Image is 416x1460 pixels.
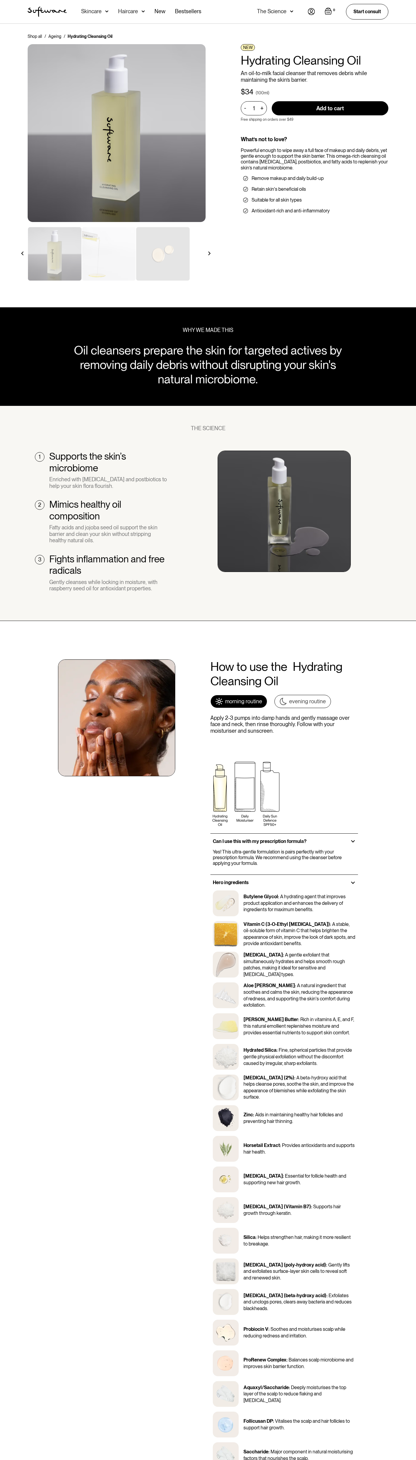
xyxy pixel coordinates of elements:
[241,88,245,96] div: $
[243,983,295,988] p: Aloe [PERSON_NAME]
[38,556,41,563] div: 3
[243,1112,253,1118] p: Zinc
[243,894,346,912] p: A hydrating agent that improves product application and enhances the delivery of ingredients for ...
[241,136,388,143] div: What’s not to love?
[332,8,336,13] div: 0
[243,1173,283,1179] p: [MEDICAL_DATA]
[142,8,145,14] img: arrow down
[105,8,109,14] img: arrow down
[257,8,286,14] div: The Science
[253,1112,254,1118] p: :
[243,1357,286,1363] p: ProRenew Complex
[118,8,138,14] div: Haircare
[243,921,330,927] p: Vitamin C (3-O-Ethyl [MEDICAL_DATA])
[325,8,336,16] a: Open cart
[28,7,67,17] img: Software Logo
[243,983,353,1008] p: A natural ingredient that soothes and calms the skin, reducing the appearance of redness, and sup...
[283,1173,284,1179] p: :
[326,1293,328,1298] p: :
[191,425,225,432] h2: THE SCIENCE
[245,88,253,96] div: 34
[20,251,24,255] img: arrow left
[243,1234,255,1240] p: Silica
[241,44,255,51] div: NEW
[243,1293,352,1311] p: Exfoliates and unclogs pores, clears away bacteria and reduces blackheads.
[243,1142,355,1155] p: Provides antioxidants and supports hair health.
[49,553,168,576] h3: Fights inflammation and free radicals
[243,1385,346,1403] p: Deeply moisturises the top layer of the scalp to reduce flaking and [MEDICAL_DATA].
[243,1385,289,1390] p: Aquaxyl/Saccharide
[243,1418,350,1431] p: Vitalises the scalp and hair follicles to support hair growth.
[290,8,293,14] img: arrow down
[243,952,345,977] p: A gentle exfoliant that simultaneously hydrates and helps smooth rough patches, making it ideal f...
[207,251,211,255] img: arrow right
[294,1075,295,1081] p: :
[243,1047,277,1053] p: Hydrated Silica
[49,451,168,474] h3: Supports the skin’s microbiome
[311,1204,312,1209] p: :
[243,1112,343,1124] p: Aids in maintaining healthy hair follicles and preventing hair thinning.
[243,1449,268,1455] p: Saccharide
[298,1017,299,1022] p: :
[272,101,388,115] input: Add to cart
[243,952,283,958] p: [MEDICAL_DATA]
[289,1385,290,1390] p: :
[213,849,356,866] p: Yes! This ultra-gentle formulation is pairs perfectly with your prescription formula. We recommen...
[243,208,386,214] li: Antioxidant-rich and anti-inflammatory
[243,1357,353,1369] p: Balances scalp microbiome and improves skin barrier function.
[243,186,386,192] li: Retain skin's beneficial oils
[210,715,358,734] p: Apply 2-3 pumps into damp hands and gently massage over face and neck, then rinse thoroughly. Fol...
[243,1204,311,1209] p: [MEDICAL_DATA] (Vitamin B7)
[243,1234,351,1247] p: Helps strengthen hair, making it more resilient to breakage.
[39,454,41,460] div: 1
[280,1142,281,1148] p: :
[268,1449,270,1455] p: :
[286,1357,288,1363] p: :
[330,921,331,927] p: :
[243,1262,326,1268] p: [MEDICAL_DATA] (poly-hydroxy acid)
[268,1326,270,1332] p: :
[28,44,206,222] img: Ceramide Moisturiser
[183,327,233,333] div: WHY WE MADE THIS
[241,70,388,83] p: An oil-to-milk facial cleanser that removes debris while maintaining the skin’s barrier.
[243,1017,354,1035] p: Rich in vitamins A, E, and F, this natural emollient replenishes moisture and provides essential ...
[225,698,262,705] div: morning routine
[278,894,279,899] p: :
[241,117,293,122] p: Free shipping on orders over $49
[243,1326,268,1332] p: Probiocin V
[210,659,358,688] h2: How to use the Hydrating Cleansing Oil
[243,1173,346,1185] p: Essential for follicle health and supporting new hair growth.
[256,90,269,96] div: (100ml)
[243,1418,273,1424] p: Follicusan DP
[38,502,41,508] div: 2
[243,1047,352,1066] p: Fine, spherical particles that provide gentle physical exfoliation without the discomfort caused ...
[243,1293,326,1298] p: [MEDICAL_DATA] (beta-hydroxy acid)
[255,1234,257,1240] p: :
[243,175,386,181] li: Remove makeup and daily build-up
[243,1075,294,1081] p: [MEDICAL_DATA] (2%)
[243,197,386,203] li: Suitable for all skin types
[28,33,42,39] a: Shop all
[243,1075,354,1100] p: A beta-hydroxy acid that helps cleanse pores, soothe the skin, and improve the appearance of blem...
[241,148,388,171] div: Powerful enough to wipe away a full face of makeup and daily debris, yet gentle enough to support...
[243,1326,345,1339] p: Soothes and moisturises scalp while reducing redness and irritation.
[283,952,284,958] p: :
[64,33,65,39] div: /
[289,698,326,705] div: evening routine
[243,1142,280,1148] p: Horsetail Extract
[49,579,168,592] div: Gently cleanses while locking in moisture, with raspberry seed oil for antioxidant properties.
[49,524,168,544] div: Fatty acids and jojoba seed oil support the skin barrier and clean your skin without stripping he...
[241,53,388,68] h1: Hydrating Cleansing Oil
[81,8,102,14] div: Skincare
[65,343,350,386] div: Oil cleansers prepare the skin for targeted actives by removing daily debris without disrupting y...
[49,476,168,489] div: Enriched with [MEDICAL_DATA] and postbiotics to help your skin flora flourish.
[244,105,248,111] div: -
[68,33,112,39] div: Hydrating Cleansing Oil
[295,983,296,988] p: :
[49,499,168,522] h3: Mimics healthy oil composition
[326,1262,327,1268] p: :
[258,105,265,112] div: +
[48,33,61,39] a: Ageing
[346,4,388,19] a: Start consult
[213,838,307,844] h3: Can I use this with my prescription formula?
